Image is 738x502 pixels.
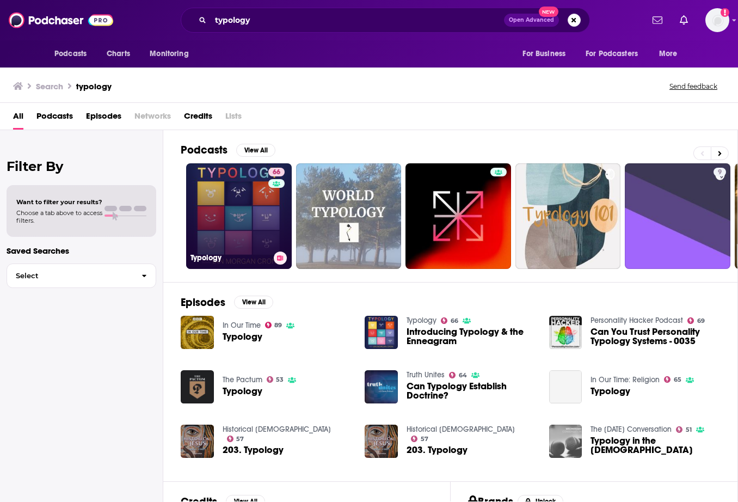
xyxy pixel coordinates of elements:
span: 66 [273,167,280,178]
a: 57 [411,436,428,442]
a: 51 [676,426,692,433]
button: View All [236,144,275,157]
a: All [13,107,23,130]
p: Saved Searches [7,246,156,256]
span: Choose a tab above to access filters. [16,209,102,224]
a: Historical Jesus [223,425,331,434]
a: Can You Trust Personality Typology Systems - 0035 [591,327,720,346]
a: Show notifications dropdown [675,11,692,29]
a: EpisodesView All [181,296,273,309]
a: Historical Jesus [407,425,515,434]
button: View All [234,296,273,309]
img: 203. Typology [365,425,398,458]
a: Can Typology Establish Doctrine? [407,382,536,400]
a: 89 [265,322,282,328]
span: 89 [274,323,282,328]
a: 66Typology [186,163,292,269]
span: Typology in the [DEMOGRAPHIC_DATA] [591,436,720,455]
a: Typology [549,370,582,403]
img: Introducing Typology & the Enneagram [365,316,398,349]
a: Typology [407,316,436,325]
span: 53 [276,377,284,382]
a: Episodes [86,107,121,130]
span: Podcasts [36,107,73,130]
a: Introducing Typology & the Enneagram [407,327,536,346]
h2: Filter By [7,158,156,174]
span: 9 [718,167,722,178]
a: Personality Hacker Podcast [591,316,683,325]
img: Podchaser - Follow, Share and Rate Podcasts [9,10,113,30]
svg: Add a profile image [721,8,729,17]
a: 64 [449,372,467,378]
img: Can Typology Establish Doctrine? [365,370,398,403]
a: 66 [268,168,285,176]
a: 53 [267,376,284,383]
span: Podcasts [54,46,87,62]
img: Typology in the Bible [549,425,582,458]
a: 203. Typology [407,445,468,455]
img: Typology [181,316,214,349]
input: Search podcasts, credits, & more... [211,11,504,29]
a: In Our Time: Religion [591,375,660,384]
a: Credits [184,107,212,130]
a: The Pactum [223,375,262,384]
button: Send feedback [666,82,721,91]
a: Show notifications dropdown [648,11,667,29]
a: Typology [591,387,630,396]
button: Show profile menu [705,8,729,32]
h3: typology [76,81,112,91]
button: open menu [142,44,202,64]
span: More [659,46,678,62]
a: The Wednesday Conversation [591,425,672,434]
button: open menu [515,44,579,64]
a: In Our Time [223,321,261,330]
span: Networks [134,107,171,130]
a: Typology [223,332,262,341]
span: For Business [522,46,565,62]
img: Can You Trust Personality Typology Systems - 0035 [549,316,582,349]
a: 203. Typology [223,445,284,455]
a: 9 [714,168,726,176]
a: 57 [227,436,244,442]
a: 69 [687,317,705,324]
button: open menu [651,44,691,64]
a: 9 [625,163,730,269]
span: 57 [236,437,244,442]
span: 69 [697,319,705,323]
h3: Typology [190,253,269,262]
span: 57 [421,437,428,442]
span: Select [7,272,133,279]
span: 65 [674,377,681,382]
img: User Profile [705,8,729,32]
h2: Episodes [181,296,225,309]
a: Typology in the Bible [591,436,720,455]
a: 66 [441,317,458,324]
a: PodcastsView All [181,143,275,157]
span: For Podcasters [586,46,638,62]
button: open menu [579,44,654,64]
span: Logged in as shcarlos [705,8,729,32]
button: open menu [47,44,101,64]
h3: Search [36,81,63,91]
span: Open Advanced [509,17,554,23]
a: Typology [223,387,262,396]
img: Typology [181,370,214,403]
span: Lists [225,107,242,130]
